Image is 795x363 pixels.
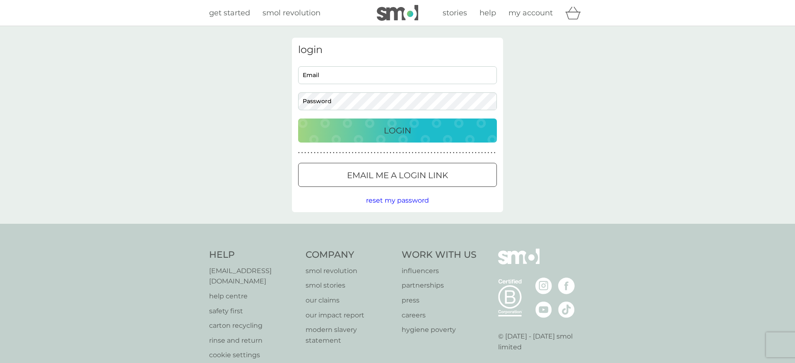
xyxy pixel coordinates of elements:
[209,7,250,19] a: get started
[535,278,552,294] img: visit the smol Instagram page
[304,151,306,155] p: ●
[298,119,497,143] button: Login
[364,151,366,155] p: ●
[374,151,376,155] p: ●
[472,151,473,155] p: ●
[352,151,354,155] p: ●
[347,169,448,182] p: Email me a login link
[453,151,455,155] p: ●
[508,8,553,17] span: my account
[209,8,250,17] span: get started
[440,151,442,155] p: ●
[434,151,436,155] p: ●
[558,301,575,318] img: visit the smol Tiktok page
[306,266,394,276] a: smol revolution
[402,249,477,261] h4: Work With Us
[327,151,328,155] p: ●
[209,266,297,287] p: [EMAIL_ADDRESS][DOMAIN_NAME]
[402,324,477,335] a: hygiene poverty
[478,151,480,155] p: ●
[298,44,497,56] h3: login
[209,306,297,317] a: safety first
[402,280,477,291] p: partnerships
[484,151,486,155] p: ●
[209,350,297,361] a: cookie settings
[308,151,309,155] p: ●
[349,151,350,155] p: ●
[424,151,426,155] p: ●
[323,151,325,155] p: ●
[498,331,586,352] p: © [DATE] - [DATE] smol limited
[209,320,297,331] a: carton recycling
[342,151,344,155] p: ●
[345,151,347,155] p: ●
[306,280,394,291] p: smol stories
[301,151,303,155] p: ●
[412,151,414,155] p: ●
[450,151,451,155] p: ●
[465,151,467,155] p: ●
[384,124,411,137] p: Login
[402,151,404,155] p: ●
[387,151,388,155] p: ●
[558,278,575,294] img: visit the smol Facebook page
[339,151,341,155] p: ●
[317,151,319,155] p: ●
[402,295,477,306] a: press
[475,151,477,155] p: ●
[393,151,395,155] p: ●
[405,151,407,155] p: ●
[402,310,477,321] a: careers
[446,151,448,155] p: ●
[306,295,394,306] p: our claims
[479,7,496,19] a: help
[488,151,489,155] p: ●
[565,5,586,21] div: basket
[306,324,394,346] a: modern slavery statement
[311,151,313,155] p: ●
[535,301,552,318] img: visit the smol Youtube page
[377,5,418,21] img: smol
[443,7,467,19] a: stories
[368,151,369,155] p: ●
[209,291,297,302] a: help centre
[459,151,461,155] p: ●
[390,151,391,155] p: ●
[494,151,496,155] p: ●
[361,151,363,155] p: ●
[380,151,382,155] p: ●
[377,151,379,155] p: ●
[415,151,417,155] p: ●
[421,151,423,155] p: ●
[209,335,297,346] a: rinse and return
[371,151,372,155] p: ●
[498,249,540,277] img: smol
[355,151,357,155] p: ●
[463,151,464,155] p: ●
[263,8,320,17] span: smol revolution
[469,151,470,155] p: ●
[437,151,439,155] p: ●
[314,151,316,155] p: ●
[330,151,331,155] p: ●
[383,151,385,155] p: ●
[491,151,492,155] p: ●
[396,151,397,155] p: ●
[402,266,477,276] a: influencers
[443,151,445,155] p: ●
[320,151,322,155] p: ●
[306,310,394,321] a: our impact report
[209,249,297,261] h4: Help
[399,151,401,155] p: ●
[298,163,497,187] button: Email me a login link
[418,151,420,155] p: ●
